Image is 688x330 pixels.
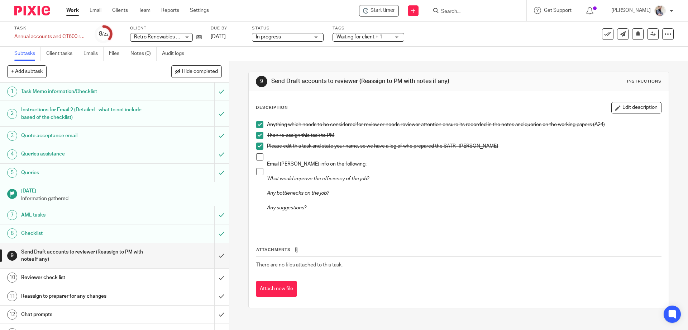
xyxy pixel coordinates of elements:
h1: Quote acceptance email [21,130,145,141]
label: Task [14,25,86,31]
h1: AML tasks [21,210,145,220]
label: Due by [211,25,243,31]
h1: Send Draft accounts to reviewer (Reassign to PM with notes if any) [21,247,145,265]
a: Notes (0) [130,47,157,61]
a: Email [90,7,101,14]
a: Files [109,47,125,61]
p: Information gathered [21,195,222,202]
div: 10 [7,273,17,283]
div: 9 [256,76,267,87]
label: Status [252,25,324,31]
em: What would improve the efficiency of the job? [267,176,369,181]
h1: [DATE] [21,186,222,195]
a: Clients [112,7,128,14]
div: Annual accounts and CT600 return (limited companies) [14,33,86,40]
p: Please edit this task and state your name, so we have a log of who prepared the SATR -[PERSON_NAME] [267,143,661,150]
a: Subtasks [14,47,41,61]
div: 12 [7,310,17,320]
input: Search [440,9,505,15]
em: Any bottlenecks on the job? [267,191,329,196]
h1: Checklist [21,228,145,239]
h1: Queries [21,167,145,178]
span: [DATE] [211,34,226,39]
h1: Queries assistance [21,149,145,159]
span: Waiting for client + 1 [336,34,382,39]
img: Pixie%2002.jpg [654,5,666,17]
div: 2 [7,109,17,119]
p: Email [PERSON_NAME] info on the following: [267,161,661,168]
div: 7 [7,210,17,220]
a: Team [139,7,150,14]
a: Emails [83,47,104,61]
h1: Task Memo information/Checklist [21,86,145,97]
p: Anything which needs to be considered for review or needs reviewer attention ensure its recorded ... [267,121,661,128]
h1: Chat prompts [21,309,145,320]
small: /22 [102,32,109,36]
span: There are no files attached to this task. [256,262,343,268]
a: Reports [161,7,179,14]
label: Tags [333,25,404,31]
div: Instructions [627,79,661,84]
h1: Reviewer check list [21,272,145,283]
h1: Reassign to preparer for any changes [21,291,145,302]
label: Client [130,25,202,31]
div: 8 [7,228,17,238]
button: Attach new file [256,281,297,297]
div: 4 [7,149,17,159]
a: Client tasks [46,47,78,61]
a: Settings [190,7,209,14]
button: + Add subtask [7,65,47,78]
div: 11 [7,291,17,301]
img: Pixie [14,6,50,15]
p: Description [256,105,288,111]
p: [PERSON_NAME] [611,7,651,14]
em: Any suggestions? [267,205,306,210]
div: 5 [7,168,17,178]
div: 1 [7,87,17,97]
a: Audit logs [162,47,190,61]
div: 9 [7,251,17,261]
h1: Instructions for Email 2 (Detailed - what to not include based of the checklist) [21,104,145,123]
button: Hide completed [171,65,222,78]
span: Attachments [256,248,291,252]
span: Start timer [371,7,395,14]
p: Then re-assign this task to PM [267,132,661,139]
span: Hide completed [182,69,218,75]
span: Retro Renewables Limited [134,34,193,39]
div: Retro Renewables Limited - Annual accounts and CT600 return (limited companies) [359,5,399,17]
button: Edit description [611,102,661,113]
a: Work [66,7,79,14]
div: 8 [99,30,109,38]
div: 3 [7,131,17,141]
h1: Send Draft accounts to reviewer (Reassign to PM with notes if any) [271,78,474,85]
span: In progress [256,34,281,39]
span: Get Support [544,8,572,13]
